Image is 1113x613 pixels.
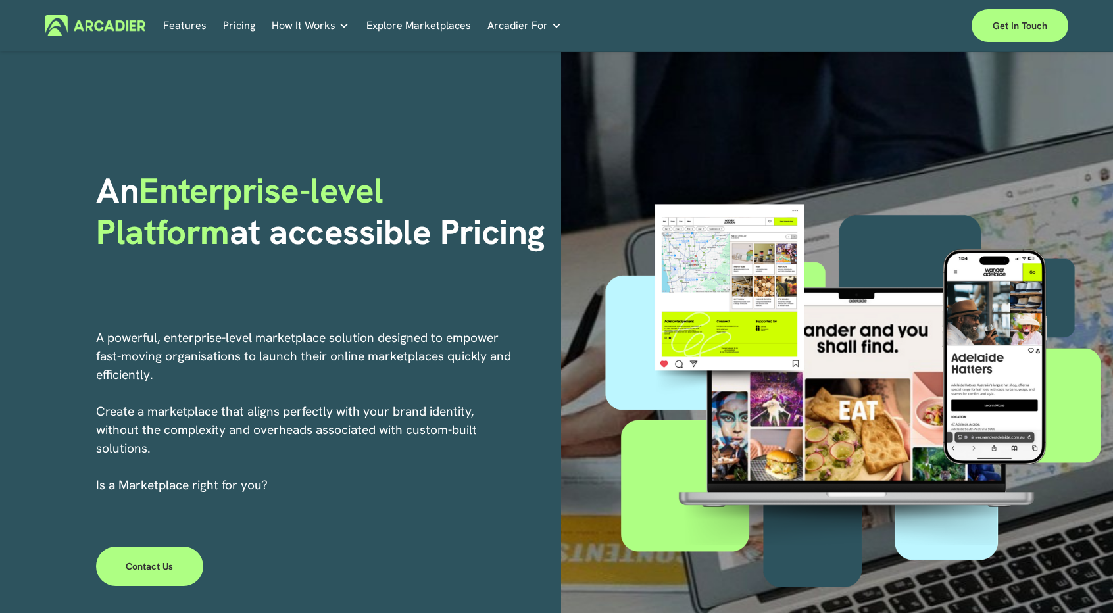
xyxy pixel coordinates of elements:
a: Pricing [223,15,255,36]
a: Explore Marketplaces [366,15,471,36]
span: Enterprise-level Platform [96,168,392,254]
span: How It Works [272,16,335,35]
a: Get in touch [972,9,1068,42]
a: s a Marketplace right for you? [99,477,268,493]
a: Contact Us [96,547,203,586]
a: folder dropdown [487,15,562,36]
a: folder dropdown [272,15,349,36]
p: A powerful, enterprise-level marketplace solution designed to empower fast-moving organisations t... [96,329,513,495]
img: Arcadier [45,15,145,36]
a: Features [163,15,207,36]
h1: An at accessible Pricing [96,170,552,253]
span: I [96,477,268,493]
span: Arcadier For [487,16,548,35]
